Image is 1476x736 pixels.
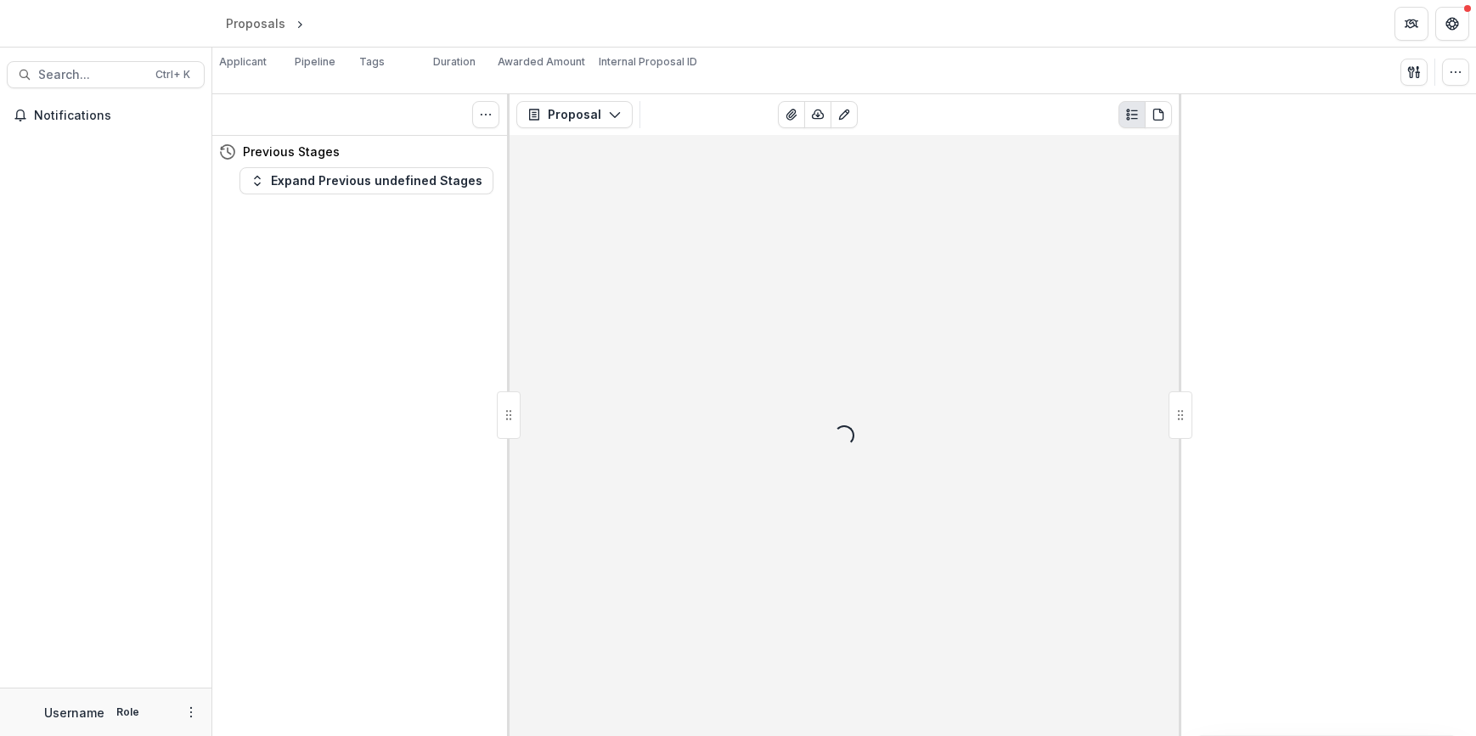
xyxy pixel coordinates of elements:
button: Toggle View Cancelled Tasks [472,101,499,128]
div: Ctrl + K [152,65,194,84]
button: View Attached Files [778,101,805,128]
p: Internal Proposal ID [599,54,697,70]
button: More [181,702,201,722]
p: Pipeline [295,54,335,70]
span: Search... [38,68,145,82]
button: Search... [7,61,205,88]
p: Duration [433,54,476,70]
button: Proposal [516,101,633,128]
button: PDF view [1145,101,1172,128]
nav: breadcrumb [219,11,380,36]
button: Edit as form [831,101,858,128]
a: Proposals [219,11,292,36]
button: Partners [1394,7,1428,41]
button: Notifications [7,102,205,129]
button: Expand Previous undefined Stages [239,167,493,194]
h4: Previous Stages [243,143,340,160]
p: Awarded Amount [498,54,585,70]
button: Plaintext view [1118,101,1146,128]
span: Notifications [34,109,198,123]
p: Applicant [219,54,267,70]
div: Proposals [226,14,285,32]
button: Get Help [1435,7,1469,41]
p: Tags [359,54,385,70]
p: Username [44,704,104,722]
p: Role [111,705,144,720]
